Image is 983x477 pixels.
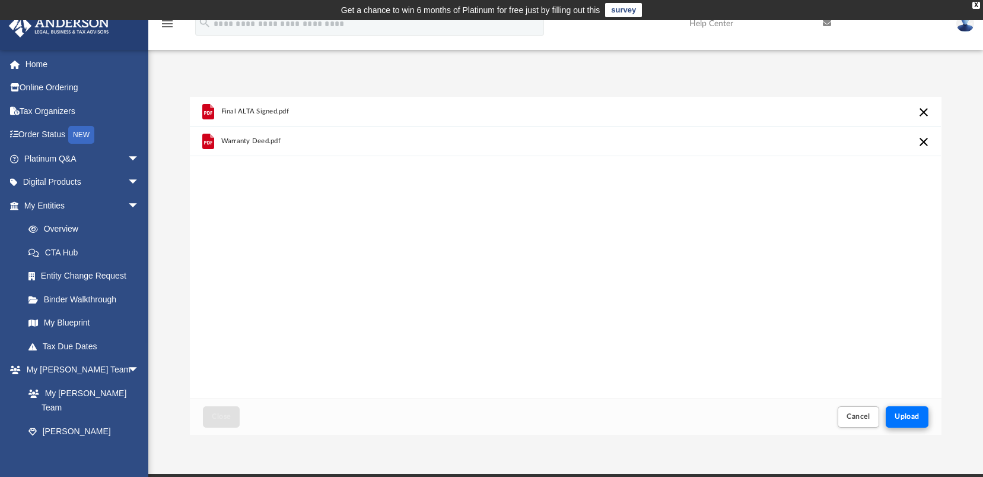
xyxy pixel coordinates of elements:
[8,358,151,382] a: My [PERSON_NAME] Teamarrow_drop_down
[8,123,157,147] a: Order StatusNEW
[17,311,151,335] a: My Blueprint
[128,147,151,171] span: arrow_drop_down
[17,217,157,241] a: Overview
[17,334,157,358] a: Tax Due Dates
[68,126,94,144] div: NEW
[160,17,174,31] i: menu
[17,264,157,288] a: Entity Change Request
[17,419,151,457] a: [PERSON_NAME] System
[895,413,920,420] span: Upload
[17,381,145,419] a: My [PERSON_NAME] Team
[8,170,157,194] a: Digital Productsarrow_drop_down
[190,97,941,435] div: Upload
[212,413,231,420] span: Close
[128,358,151,383] span: arrow_drop_down
[956,15,974,32] img: User Pic
[8,147,157,170] a: Platinum Q&Aarrow_drop_down
[203,406,240,427] button: Close
[341,3,600,17] div: Get a chance to win 6 months of Platinum for free just by filling out this
[221,137,281,145] span: Warranty Deed.pdf
[128,170,151,195] span: arrow_drop_down
[838,406,879,427] button: Cancel
[605,3,642,17] a: survey
[972,2,980,9] div: close
[8,194,157,217] a: My Entitiesarrow_drop_down
[847,413,870,420] span: Cancel
[8,52,157,76] a: Home
[5,14,113,37] img: Anderson Advisors Platinum Portal
[17,288,157,311] a: Binder Walkthrough
[917,105,931,119] button: Cancel this upload
[190,97,941,399] div: grid
[128,194,151,218] span: arrow_drop_down
[198,16,211,29] i: search
[917,135,931,149] button: Cancel this upload
[8,99,157,123] a: Tax Organizers
[886,406,928,427] button: Upload
[8,76,157,100] a: Online Ordering
[17,241,157,264] a: CTA Hub
[160,23,174,31] a: menu
[221,108,290,115] span: Final ALTA Signed.pdf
